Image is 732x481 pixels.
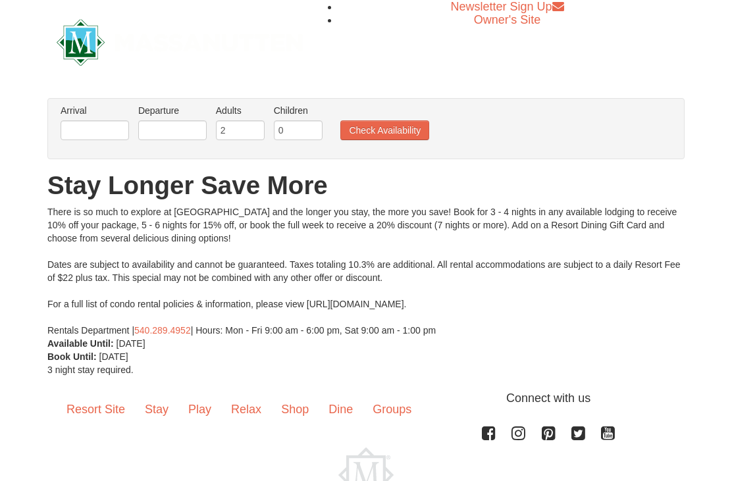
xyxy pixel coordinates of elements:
a: Resort Site [57,390,135,430]
a: Owner's Site [474,13,540,26]
strong: Available Until: [47,338,114,349]
a: Play [178,390,221,430]
span: [DATE] [99,351,128,362]
strong: Book Until: [47,351,97,362]
a: Shop [271,390,319,430]
img: Massanutten Resort Logo [57,19,303,66]
a: Stay [135,390,178,430]
span: 3 night stay required. [47,365,134,375]
button: Check Availability [340,120,429,140]
label: Children [274,104,323,117]
a: 540.289.4952 [134,325,191,336]
span: [DATE] [117,338,145,349]
a: Relax [221,390,271,430]
a: Massanutten Resort [57,25,303,56]
label: Adults [216,104,265,117]
a: Groups [363,390,421,430]
label: Departure [138,104,207,117]
label: Arrival [61,104,129,117]
a: Dine [319,390,363,430]
h1: Stay Longer Save More [47,172,685,199]
div: There is so much to explore at [GEOGRAPHIC_DATA] and the longer you stay, the more you save! Book... [47,205,685,337]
